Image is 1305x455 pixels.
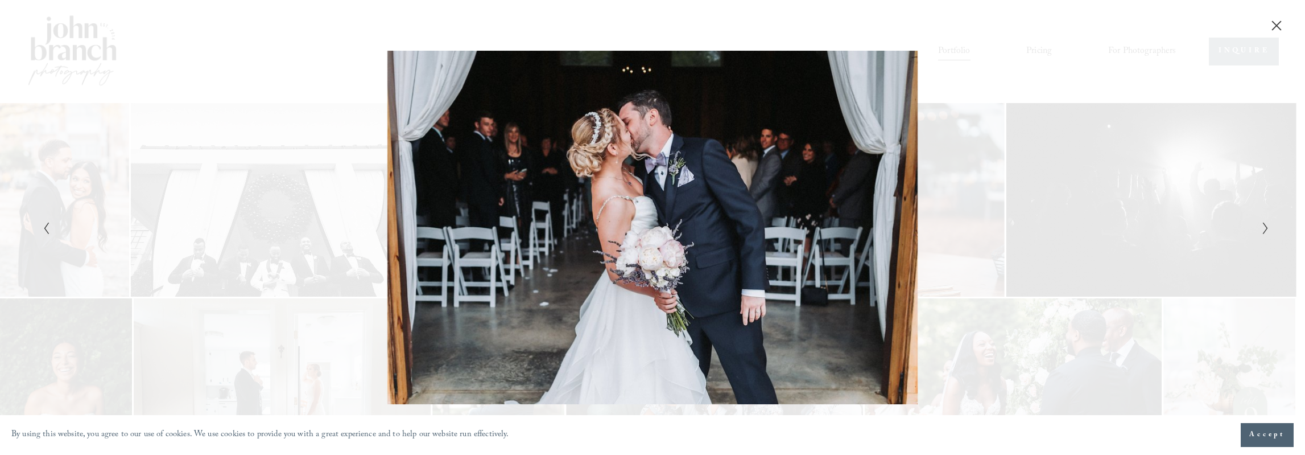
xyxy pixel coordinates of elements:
[1249,429,1285,441] span: Accept
[1258,221,1266,235] button: Next Slide
[39,221,47,235] button: Previous Slide
[1267,19,1286,32] button: Close
[11,427,509,444] p: By using this website, you agree to our use of cookies. We use cookies to provide you with a grea...
[1241,423,1294,447] button: Accept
